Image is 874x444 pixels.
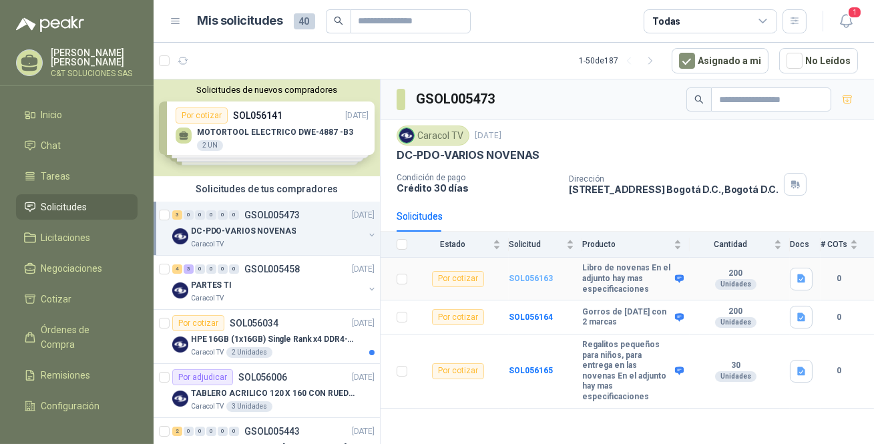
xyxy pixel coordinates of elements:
div: 0 [195,264,205,274]
div: 0 [195,210,205,220]
div: 0 [195,427,205,436]
p: [PERSON_NAME] [PERSON_NAME] [51,48,138,67]
div: 2 Unidades [226,347,272,358]
p: SOL056034 [230,318,278,328]
p: GSOL005443 [244,427,300,436]
a: 4 3 0 0 0 0 GSOL005458[DATE] Company LogoPARTES TICaracol TV [172,261,377,304]
div: 0 [229,264,239,274]
a: Remisiones [16,363,138,388]
a: Órdenes de Compra [16,317,138,357]
button: Asignado a mi [672,48,769,73]
div: Por cotizar [432,363,484,379]
a: Por cotizarSOL056034[DATE] Company LogoHPE 16GB (1x16GB) Single Rank x4 DDR4-2400Caracol TV2 Unid... [154,310,380,364]
span: search [334,16,343,25]
span: Licitaciones [41,230,91,245]
p: [DATE] [352,371,375,384]
p: [DATE] [352,425,375,438]
p: [DATE] [352,317,375,330]
button: No Leídos [779,48,858,73]
a: 3 0 0 0 0 0 GSOL005473[DATE] Company LogoDC-PDO-VARIOS NOVENASCaracol TV [172,207,377,250]
div: 3 Unidades [226,401,272,412]
a: SOL056164 [509,312,553,322]
div: Solicitudes [397,209,443,224]
span: Estado [415,240,490,249]
b: 0 [821,311,858,324]
b: Gorros de [DATE] con 2 marcas [582,307,672,328]
span: Órdenes de Compra [41,322,125,352]
p: Caracol TV [191,293,224,304]
div: 3 [172,210,182,220]
a: Por adjudicarSOL056006[DATE] Company LogoTABLERO ACRILICO 120 X 160 CON RUEDASCaracol TV3 Unidades [154,364,380,418]
button: 1 [834,9,858,33]
h1: Mis solicitudes [198,11,283,31]
img: Company Logo [172,282,188,298]
th: Estado [415,232,509,258]
div: 0 [206,427,216,436]
span: Cotizar [41,292,72,306]
p: Caracol TV [191,401,224,412]
div: Por cotizar [432,309,484,325]
div: Solicitudes de nuevos compradoresPor cotizarSOL056141[DATE] MOTORTOOL ELECTRICO DWE-4887 -B32 UNP... [154,79,380,176]
p: PARTES TI [191,279,232,292]
div: Por cotizar [432,271,484,287]
button: Solicitudes de nuevos compradores [159,85,375,95]
div: Por cotizar [172,315,224,331]
a: Negociaciones [16,256,138,281]
b: Regalitos pequeños para niños, para entrega en las novenas En el adjunto hay mas especificaciones [582,340,672,403]
p: HPE 16GB (1x16GB) Single Rank x4 DDR4-2400 [191,333,357,346]
p: GSOL005473 [244,210,300,220]
span: Chat [41,138,61,153]
p: C&T SOLUCIONES SAS [51,69,138,77]
p: [DATE] [475,130,501,142]
th: # COTs [821,232,874,258]
a: Inicio [16,102,138,128]
p: DC-PDO-VARIOS NOVENAS [191,225,296,238]
div: 0 [229,210,239,220]
div: Unidades [715,279,756,290]
p: DC-PDO-VARIOS NOVENAS [397,148,539,162]
p: GSOL005458 [244,264,300,274]
span: Remisiones [41,368,91,383]
a: Cotizar [16,286,138,312]
b: 200 [690,306,782,317]
span: Solicitudes [41,200,87,214]
span: Producto [582,240,671,249]
span: Negociaciones [41,261,103,276]
a: Solicitudes [16,194,138,220]
span: Tareas [41,169,71,184]
span: # COTs [821,240,847,249]
div: 1 - 50 de 187 [579,50,661,71]
p: Caracol TV [191,347,224,358]
span: Cantidad [690,240,771,249]
span: search [694,95,704,104]
p: Caracol TV [191,239,224,250]
b: 0 [821,365,858,377]
div: Solicitudes de tus compradores [154,176,380,202]
a: Licitaciones [16,225,138,250]
p: Crédito 30 días [397,182,558,194]
th: Solicitud [509,232,582,258]
div: 3 [184,264,194,274]
div: Todas [652,14,680,29]
div: 0 [218,264,228,274]
b: 0 [821,272,858,285]
a: Tareas [16,164,138,189]
p: [DATE] [352,263,375,276]
div: 0 [184,427,194,436]
span: Configuración [41,399,100,413]
div: Por adjudicar [172,369,233,385]
b: 30 [690,361,782,371]
b: Libro de novenas En el adjunto hay mas especificaciones [582,263,672,294]
p: Dirección [569,174,779,184]
p: TABLERO ACRILICO 120 X 160 CON RUEDAS [191,387,357,400]
img: Company Logo [172,337,188,353]
div: 2 [172,427,182,436]
a: Configuración [16,393,138,419]
b: SOL056163 [509,274,553,283]
div: 0 [218,427,228,436]
a: Chat [16,133,138,158]
p: [STREET_ADDRESS] Bogotá D.C. , Bogotá D.C. [569,184,779,195]
h3: GSOL005473 [416,89,497,109]
div: 0 [206,264,216,274]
